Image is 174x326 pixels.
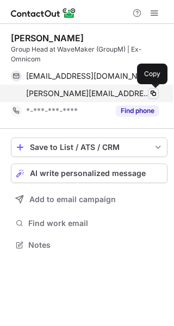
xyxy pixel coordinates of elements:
[30,143,148,152] div: Save to List / ATS / CRM
[11,45,167,64] div: Group Head at WaveMaker (GroupM) | Ex-Omnicom
[11,190,167,209] button: Add to email campaign
[11,33,84,43] div: [PERSON_NAME]
[11,137,167,157] button: save-profile-one-click
[11,237,167,253] button: Notes
[11,164,167,183] button: AI write personalized message
[11,7,76,20] img: ContactOut v5.3.10
[28,218,163,228] span: Find work email
[26,71,151,81] span: [EMAIL_ADDRESS][DOMAIN_NAME]
[30,169,146,178] span: AI write personalized message
[29,195,116,204] span: Add to email campaign
[26,89,151,98] span: [PERSON_NAME][EMAIL_ADDRESS][PERSON_NAME][DOMAIN_NAME]
[28,240,163,250] span: Notes
[11,216,167,231] button: Find work email
[116,105,159,116] button: Reveal Button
